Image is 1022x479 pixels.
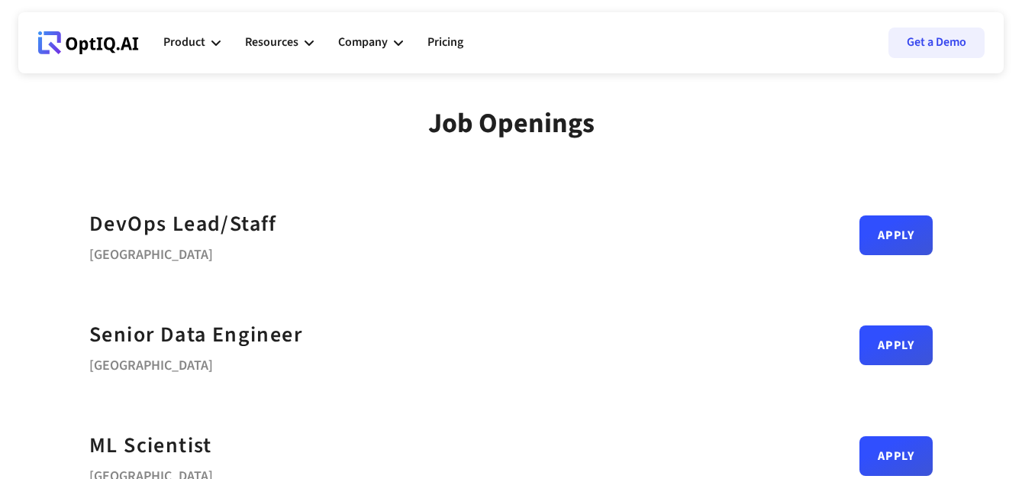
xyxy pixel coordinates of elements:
a: ML Scientist [89,429,212,463]
a: Pricing [427,20,463,66]
div: [GEOGRAPHIC_DATA] [89,241,277,263]
div: Company [338,32,388,53]
div: Product [163,20,221,66]
div: Job Openings [428,107,595,140]
div: Product [163,32,205,53]
div: Resources [245,20,314,66]
a: Get a Demo [888,28,985,58]
a: Senior Data Engineer [89,318,302,352]
a: Webflow Homepage [38,20,139,66]
div: Webflow Homepage [38,53,39,54]
a: Apply [859,215,933,255]
a: Apply [859,436,933,476]
div: Company [338,20,403,66]
a: DevOps Lead/Staff [89,207,277,241]
div: [GEOGRAPHIC_DATA] [89,352,302,374]
div: Resources [245,32,298,53]
a: Apply [859,325,933,365]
